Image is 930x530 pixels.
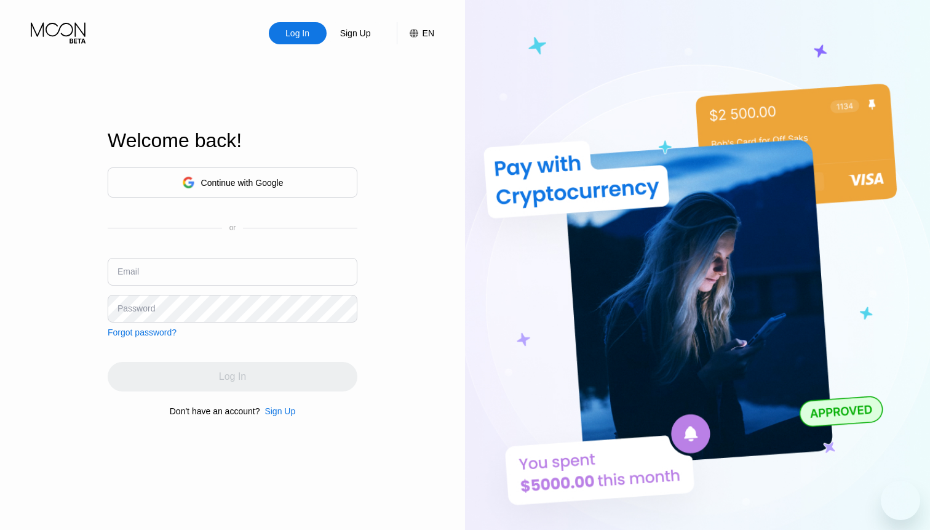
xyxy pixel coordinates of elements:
[397,22,434,44] div: EN
[117,303,155,313] div: Password
[264,406,295,416] div: Sign Up
[284,27,311,39] div: Log In
[260,406,295,416] div: Sign Up
[108,327,177,337] div: Forgot password?
[269,22,327,44] div: Log In
[170,406,260,416] div: Don't have an account?
[881,481,920,520] iframe: Button to launch messaging window
[327,22,384,44] div: Sign Up
[201,178,284,188] div: Continue with Google
[339,27,372,39] div: Sign Up
[117,267,139,276] div: Email
[108,129,357,152] div: Welcome back!
[423,28,434,38] div: EN
[229,223,236,232] div: or
[108,167,357,198] div: Continue with Google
